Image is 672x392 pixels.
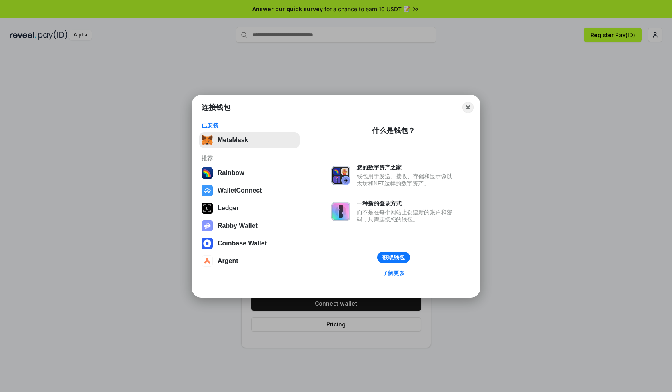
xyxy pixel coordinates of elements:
[357,200,456,207] div: 一种新的登录方式
[202,238,213,249] img: svg+xml,%3Csvg%20width%3D%2228%22%20height%3D%2228%22%20viewBox%3D%220%200%2028%2028%22%20fill%3D...
[357,164,456,171] div: 您的数字资产之家
[202,135,213,146] img: svg+xml,%3Csvg%20fill%3D%22none%22%20height%3D%2233%22%20viewBox%3D%220%200%2035%2033%22%20width%...
[331,166,350,185] img: svg+xml,%3Csvg%20xmlns%3D%22http%3A%2F%2Fwww.w3.org%2F2000%2Fsvg%22%20fill%3D%22none%22%20viewBox...
[199,183,300,199] button: WalletConnect
[382,254,405,261] div: 获取钱包
[199,218,300,234] button: Rabby Wallet
[199,132,300,148] button: MetaMask
[378,268,410,278] a: 了解更多
[218,169,244,177] div: Rainbow
[202,103,230,112] h1: 连接钱包
[202,155,297,162] div: 推荐
[218,222,258,229] div: Rabby Wallet
[462,102,474,113] button: Close
[218,257,238,265] div: Argent
[218,240,267,247] div: Coinbase Wallet
[202,122,297,129] div: 已安装
[199,235,300,251] button: Coinbase Wallet
[202,185,213,196] img: svg+xml,%3Csvg%20width%3D%2228%22%20height%3D%2228%22%20viewBox%3D%220%200%2028%2028%22%20fill%3D...
[202,255,213,267] img: svg+xml,%3Csvg%20width%3D%2228%22%20height%3D%2228%22%20viewBox%3D%220%200%2028%2028%22%20fill%3D...
[357,173,456,187] div: 钱包用于发送、接收、存储和显示像以太坊和NFT这样的数字资产。
[331,202,350,221] img: svg+xml,%3Csvg%20xmlns%3D%22http%3A%2F%2Fwww.w3.org%2F2000%2Fsvg%22%20fill%3D%22none%22%20viewBox...
[199,253,300,269] button: Argent
[372,126,415,135] div: 什么是钱包？
[218,137,248,144] div: MetaMask
[202,167,213,179] img: svg+xml,%3Csvg%20width%3D%22120%22%20height%3D%22120%22%20viewBox%3D%220%200%20120%20120%22%20fil...
[199,200,300,216] button: Ledger
[199,165,300,181] button: Rainbow
[377,252,410,263] button: 获取钱包
[218,187,262,194] div: WalletConnect
[202,203,213,214] img: svg+xml,%3Csvg%20xmlns%3D%22http%3A%2F%2Fwww.w3.org%2F2000%2Fsvg%22%20width%3D%2228%22%20height%3...
[202,220,213,231] img: svg+xml,%3Csvg%20xmlns%3D%22http%3A%2F%2Fwww.w3.org%2F2000%2Fsvg%22%20fill%3D%22none%22%20viewBox...
[382,269,405,277] div: 了解更多
[218,205,239,212] div: Ledger
[357,209,456,223] div: 而不是在每个网站上创建新的账户和密码，只需连接您的钱包。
